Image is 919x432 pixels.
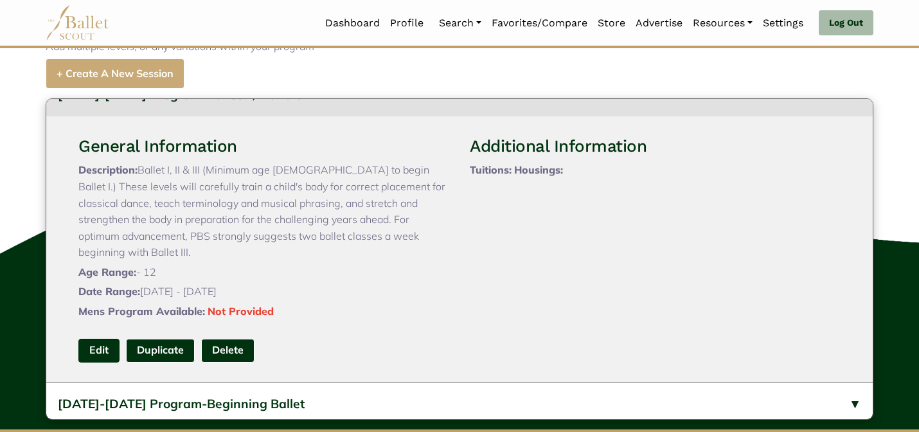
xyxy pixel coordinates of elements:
h3: Additional Information [470,136,841,157]
span: Not Provided [208,305,274,318]
a: Dashboard [320,10,385,37]
a: + Create A New Session [46,59,184,89]
a: Search [434,10,486,37]
span: Age Range: [78,265,136,278]
span: [DATE]-[DATE] Program-Beginning Ballet [58,396,305,411]
span: Tuitions: [470,163,512,176]
span: [DATE]-[DATE] Program-Ballet 1, 2 and 3 [58,87,303,102]
a: Duplicate [126,339,195,363]
a: Advertise [630,10,688,37]
p: - 12 [78,264,449,281]
a: Profile [385,10,429,37]
a: Favorites/Compare [486,10,593,37]
button: Delete [201,339,254,363]
a: Resources [688,10,758,37]
span: Housings: [514,163,563,176]
span: Description: [78,163,138,176]
a: Edit [78,339,120,363]
p: Ballet I, II & III (Minimum age [DEMOGRAPHIC_DATA] to begin Ballet I.) These levels will carefull... [78,162,449,261]
a: Settings [758,10,808,37]
a: Store [593,10,630,37]
a: Log Out [819,10,873,36]
span: Date Range: [78,285,140,298]
h3: General Information [78,136,449,157]
p: [DATE] - [DATE] [78,283,449,300]
span: Mens Program Available: [78,305,205,318]
button: [DATE]-[DATE] Program-Beginning Ballet [46,382,873,426]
